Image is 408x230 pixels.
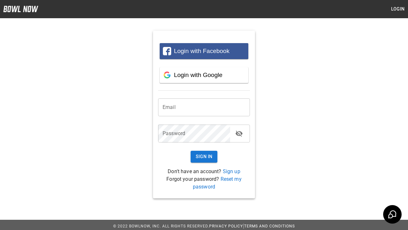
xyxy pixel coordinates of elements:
[160,43,248,59] button: Login with Facebook
[388,3,408,15] button: Login
[3,6,38,12] img: logo
[209,224,243,228] a: Privacy Policy
[244,224,295,228] a: Terms and Conditions
[160,67,248,83] button: Login with Google
[158,175,250,191] p: Forgot your password?
[174,72,222,78] span: Login with Google
[158,168,250,175] p: Don't have an account?
[174,48,229,54] span: Login with Facebook
[233,127,245,140] button: toggle password visibility
[113,224,209,228] span: © 2022 BowlNow, Inc. All Rights Reserved.
[193,176,242,190] a: Reset my password
[223,168,240,174] a: Sign up
[191,151,218,163] button: Sign In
